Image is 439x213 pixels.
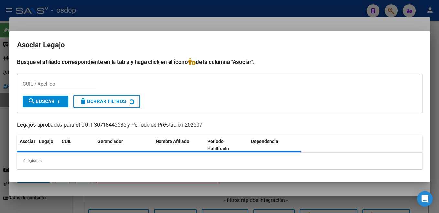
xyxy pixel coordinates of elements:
datatable-header-cell: Dependencia [248,135,301,156]
p: Legajos aprobados para el CUIT 30718445635 y Período de Prestación 202507 [17,121,422,129]
span: Legajo [39,139,53,144]
h4: Busque el afiliado correspondiente en la tabla y haga click en el ícono de la columna "Asociar". [17,58,422,66]
div: Open Intercom Messenger [417,191,433,207]
button: Buscar [23,96,68,107]
span: Asociar [20,139,35,144]
span: CUIL [62,139,71,144]
datatable-header-cell: Legajo [37,135,59,156]
span: Buscar [28,99,55,104]
h2: Asociar Legajo [17,39,422,51]
span: Periodo Habilitado [207,139,229,151]
mat-icon: search [28,97,36,105]
button: Borrar Filtros [73,95,140,108]
datatable-header-cell: CUIL [59,135,95,156]
mat-icon: delete [79,97,87,105]
span: Borrar Filtros [79,99,126,104]
span: Dependencia [251,139,278,144]
span: Nombre Afiliado [156,139,189,144]
datatable-header-cell: Periodo Habilitado [205,135,248,156]
datatable-header-cell: Nombre Afiliado [153,135,205,156]
datatable-header-cell: Asociar [17,135,37,156]
div: 0 registros [17,153,422,169]
span: Gerenciador [97,139,123,144]
datatable-header-cell: Gerenciador [95,135,153,156]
